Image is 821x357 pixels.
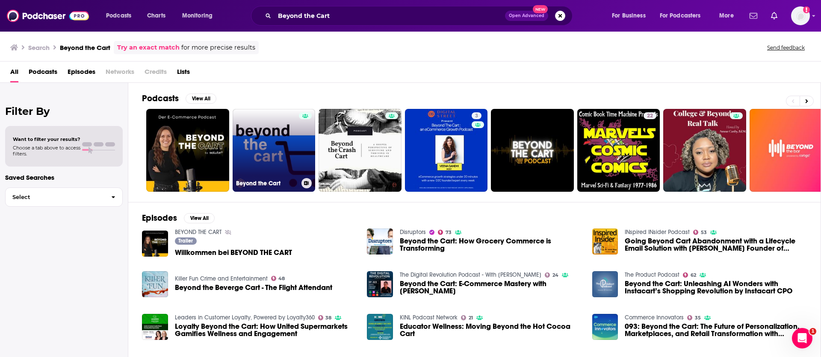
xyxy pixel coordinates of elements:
[625,237,807,252] span: Going Beyond Cart Abandonment with a Lifecycle Email Solution with [PERSON_NAME] Founder of Rejoiner
[400,228,426,236] a: Disruptors
[142,9,171,23] a: Charts
[612,10,646,22] span: For Business
[117,43,180,53] a: Try an exact match
[592,271,618,297] img: Beyond the Cart: Unleashing AI Wonders with Instacart’s Shopping Revolution by Instacart CPO
[178,238,193,243] span: Trailer
[691,273,696,277] span: 62
[625,237,807,252] a: Going Beyond Cart Abandonment with a Lifecycle Email Solution with Mike Arsenault Founder of Rejo...
[29,65,57,82] a: Podcasts
[325,316,331,320] span: 38
[182,10,213,22] span: Monitoring
[472,112,481,119] a: 3
[746,9,761,23] a: Show notifications dropdown
[809,328,816,335] span: 1
[509,14,544,18] span: Open Advanced
[175,249,292,256] a: Willkommen bei BEYOND THE CART
[142,93,179,104] h2: Podcasts
[275,9,505,23] input: Search podcasts, credits, & more...
[5,105,123,117] h2: Filter By
[693,230,707,235] a: 53
[367,271,393,297] img: Beyond the Cart: E-Commerce Mastery with Trevor Crump
[13,136,80,142] span: Want to filter your results?
[791,6,810,25] span: Logged in as elleb2btech
[644,112,656,119] a: 22
[791,6,810,25] img: User Profile
[625,323,807,337] a: 093: Beyond the Cart: The Future of Personalization, Marketplaces, and Retail Transformation with...
[142,213,215,223] a: EpisodesView All
[792,328,812,348] iframe: Intercom live chat
[13,145,80,157] span: Choose a tab above to access filters.
[68,65,95,82] span: Episodes
[5,187,123,207] button: Select
[533,5,548,13] span: New
[592,314,618,340] img: 093: Beyond the Cart: The Future of Personalization, Marketplaces, and Retail Transformation with...
[625,280,807,295] a: Beyond the Cart: Unleashing AI Wonders with Instacart’s Shopping Revolution by Instacart CPO
[625,314,684,321] a: Commerce Innovators
[175,323,357,337] a: Loyalty Beyond the Cart: How United Supermarkets Gamifies Wellness and Engagement
[175,275,268,282] a: Killer Fun Crime and Entertainment
[695,316,701,320] span: 35
[259,6,581,26] div: Search podcasts, credits, & more...
[142,231,168,257] a: Willkommen bei BEYOND THE CART
[28,44,50,52] h3: Search
[233,109,316,192] a: Beyond the Cart
[186,94,216,104] button: View All
[803,6,810,13] svg: Add a profile image
[400,314,458,321] a: KINL Podcast Network
[400,280,582,295] a: Beyond the Cart: E-Commerce Mastery with Trevor Crump
[687,315,701,320] a: 35
[400,237,582,252] span: Beyond the Cart: How Grocery Commerce is Transforming
[7,8,89,24] img: Podchaser - Follow, Share and Rate Podcasts
[765,44,807,51] button: Send feedback
[592,228,618,255] img: Going Beyond Cart Abandonment with a Lifecycle Email Solution with Mike Arsenault Founder of Rejo...
[400,280,582,295] span: Beyond the Cart: E-Commerce Mastery with [PERSON_NAME]
[177,65,190,82] a: Lists
[791,6,810,25] button: Show profile menu
[719,10,734,22] span: More
[145,65,167,82] span: Credits
[505,11,548,21] button: Open AdvancedNew
[625,271,679,278] a: The Product Podcast
[142,93,216,104] a: PodcastsView All
[142,213,177,223] h2: Episodes
[142,314,168,340] img: Loyalty Beyond the Cart: How United Supermarkets Gamifies Wellness and Engagement
[461,315,473,320] a: 21
[654,9,713,23] button: open menu
[181,43,255,53] span: for more precise results
[60,44,110,52] h3: Beyond the Cart
[625,228,690,236] a: INspired INsider Podcast
[545,272,558,278] a: 24
[577,109,660,192] a: 22
[147,10,165,22] span: Charts
[184,213,215,223] button: View All
[176,9,224,23] button: open menu
[405,109,488,192] a: 3
[142,271,168,297] img: Beyond the Beverge Cart - The Flight Attendant
[367,228,393,255] img: Beyond the Cart: How Grocery Commerce is Transforming
[175,228,221,236] a: BEYOND THE CART
[10,65,18,82] a: All
[400,323,582,337] a: Educator Wellness: Moving Beyond the Hot Cocoa Cart
[446,231,452,234] span: 73
[278,277,285,281] span: 48
[469,316,473,320] span: 21
[713,9,744,23] button: open menu
[701,231,707,234] span: 53
[175,284,332,291] a: Beyond the Beverge Cart - The Flight Attendant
